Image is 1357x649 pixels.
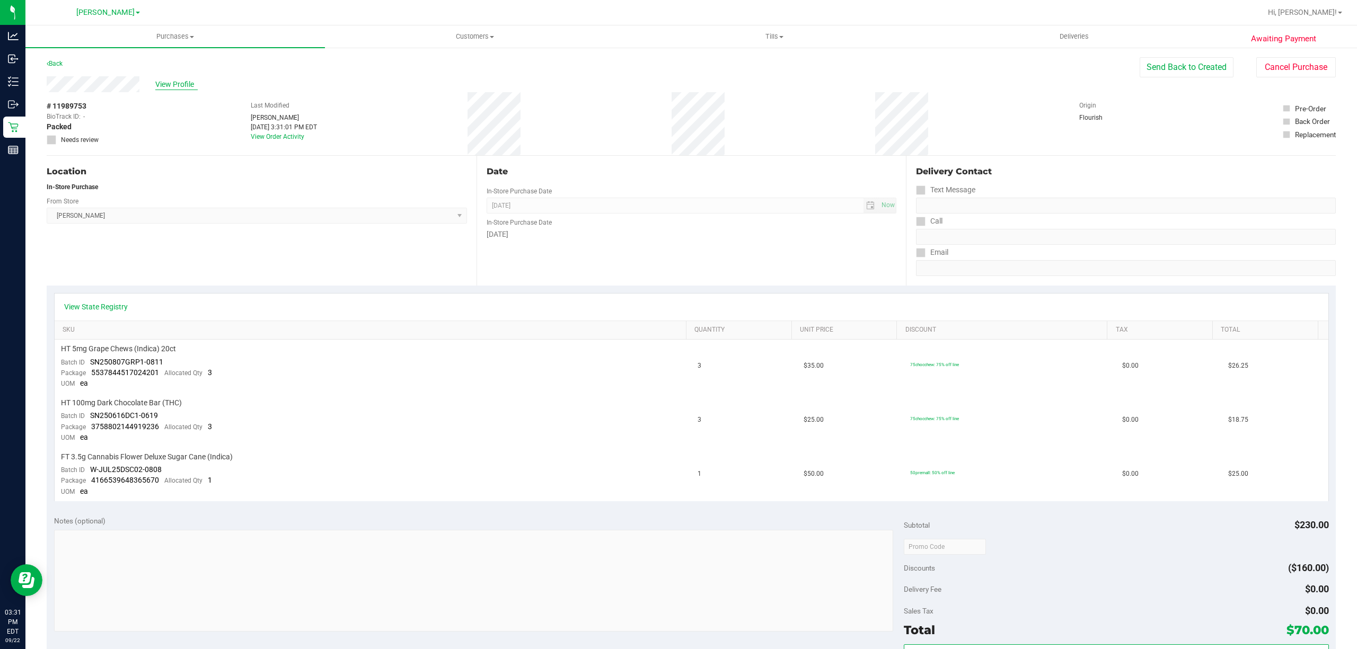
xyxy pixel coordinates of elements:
span: $25.00 [1228,469,1248,479]
inline-svg: Outbound [8,99,19,110]
span: 75chocchew: 75% off line [910,416,959,421]
span: $0.00 [1122,469,1139,479]
span: Packed [47,121,72,132]
label: Email [916,245,948,260]
span: ea [80,379,88,387]
label: Text Message [916,182,975,198]
span: $25.00 [804,415,824,425]
span: 1 [698,469,701,479]
a: Quantity [694,326,787,334]
span: Awaiting Payment [1251,33,1316,45]
a: Tax [1116,326,1209,334]
span: $35.00 [804,361,824,371]
a: Total [1221,326,1314,334]
a: View Order Activity [251,133,304,140]
inline-svg: Inventory [8,76,19,87]
label: Last Modified [251,101,289,110]
span: $0.00 [1305,605,1329,616]
label: In-Store Purchase Date [487,186,552,196]
span: 3 [208,368,212,377]
span: - [83,112,85,121]
span: UOM [61,488,75,495]
span: 4166539648365670 [91,476,159,484]
span: $0.00 [1122,361,1139,371]
span: Deliveries [1045,32,1103,41]
div: Date [487,165,897,178]
div: Back Order [1295,116,1330,127]
div: Replacement [1295,129,1336,140]
span: HT 5mg Grape Chews (Indica) 20ct [61,344,176,354]
span: SN250807GRP1-0811 [90,358,163,366]
span: BioTrack ID: [47,112,81,121]
span: [PERSON_NAME] [76,8,135,17]
a: Discount [905,326,1104,334]
span: Delivery Fee [904,585,941,593]
span: SN250616DC1-0619 [90,411,158,420]
span: $18.75 [1228,415,1248,425]
span: Allocated Qty [164,477,202,484]
span: Batch ID [61,466,85,474]
label: Origin [1079,101,1096,110]
div: Flourish [1079,113,1132,122]
span: ea [80,487,88,495]
span: 3 [698,415,701,425]
a: View State Registry [64,301,128,312]
span: 1 [208,476,212,484]
span: Allocated Qty [164,423,202,431]
a: Purchases [25,25,325,48]
span: Purchases [25,32,325,41]
span: 75chocchew: 75% off line [910,362,959,367]
iframe: Resource center [11,564,42,596]
span: W-JUL25DSC02-0808 [90,465,162,474]
inline-svg: Retail [8,122,19,132]
span: 3758802144919236 [91,422,159,431]
input: Promo Code [904,539,986,555]
span: UOM [61,434,75,441]
span: 5537844517024201 [91,368,159,377]
span: Package [61,369,86,377]
span: Notes (optional) [54,517,105,525]
span: $70.00 [1286,623,1329,637]
span: UOM [61,380,75,387]
inline-svg: Analytics [8,31,19,41]
span: $0.00 [1305,583,1329,594]
span: View Profile [155,79,198,90]
label: Call [916,214,942,229]
span: $50.00 [804,469,824,479]
span: $230.00 [1294,519,1329,530]
a: Deliveries [924,25,1224,48]
span: 50premall: 50% off line [910,470,955,475]
span: Discounts [904,558,935,577]
div: [DATE] [487,229,897,240]
a: Unit Price [800,326,893,334]
a: Tills [624,25,924,48]
span: FT 3.5g Cannabis Flower Deluxe Sugar Cane (Indica) [61,452,233,462]
span: Package [61,423,86,431]
a: Back [47,60,63,67]
span: 3 [698,361,701,371]
inline-svg: Inbound [8,54,19,64]
p: 09/22 [5,636,21,644]
div: Delivery Contact [916,165,1336,178]
button: Send Back to Created [1140,57,1233,77]
span: 3 [208,422,212,431]
a: Customers [325,25,624,48]
span: Subtotal [904,521,930,529]
div: Location [47,165,467,178]
span: Allocated Qty [164,369,202,377]
span: $26.25 [1228,361,1248,371]
strong: In-Store Purchase [47,183,98,191]
span: Customers [325,32,624,41]
input: Format: (999) 999-9999 [916,229,1336,245]
span: HT 100mg Dark Chocolate Bar (THC) [61,398,182,408]
span: $0.00 [1122,415,1139,425]
label: From Store [47,197,78,206]
input: Format: (999) 999-9999 [916,198,1336,214]
div: Pre-Order [1295,103,1326,114]
span: Needs review [61,135,99,145]
inline-svg: Reports [8,145,19,155]
div: [PERSON_NAME] [251,113,317,122]
div: [DATE] 3:31:01 PM EDT [251,122,317,132]
span: Batch ID [61,359,85,366]
span: Hi, [PERSON_NAME]! [1268,8,1337,16]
